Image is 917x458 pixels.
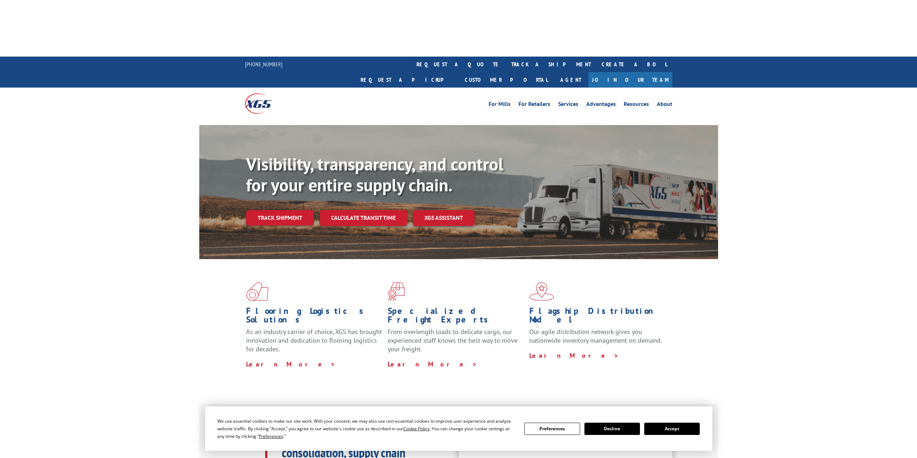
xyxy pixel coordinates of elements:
[246,360,336,368] a: Learn More >
[506,57,596,72] a: track a shipment
[459,72,553,88] a: Customer Portal
[411,57,506,72] a: request a quote
[657,101,672,109] a: About
[529,282,554,301] img: xgs-icon-flagship-distribution-model-red
[524,423,580,435] button: Preferences
[388,282,405,301] img: xgs-icon-focused-on-flooring-red
[246,282,268,301] img: xgs-icon-total-supply-chain-intelligence-red
[246,328,382,353] span: As an industry carrier of choice, XGS has brought innovation and dedication to flooring logistics...
[558,101,578,109] a: Services
[529,307,666,328] h1: Flagship Distribution Model
[624,101,649,109] a: Resources
[246,307,382,328] h1: Flooring Logistics Solutions
[529,351,619,360] a: Learn More >
[413,210,475,226] a: XGS ASSISTANT
[259,433,283,439] span: Preferences
[553,72,588,88] a: Agent
[388,328,524,360] p: From overlength loads to delicate cargo, our experienced staff knows the best way to move your fr...
[584,423,640,435] button: Decline
[246,210,314,225] a: Track shipment
[355,72,459,88] a: Request a pickup
[586,101,616,109] a: Advantages
[644,423,700,435] button: Accept
[205,406,712,451] div: Cookie Consent Prompt
[588,72,672,88] a: Join Our Team
[388,360,477,368] a: Learn More >
[217,417,516,440] div: We use essential cookies to make our site work. With your consent, we may also use non-essential ...
[246,153,503,196] b: Visibility, transparency, and control for your entire supply chain.
[529,328,662,344] span: Our agile distribution network gives you nationwide inventory management on demand.
[320,210,407,226] a: Calculate transit time
[518,101,550,109] a: For Retailers
[245,61,282,68] a: [PHONE_NUMBER]
[489,101,511,109] a: For Mills
[388,307,524,328] h1: Specialized Freight Experts
[403,426,429,432] span: Cookie Policy
[596,57,672,72] a: Create a BOL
